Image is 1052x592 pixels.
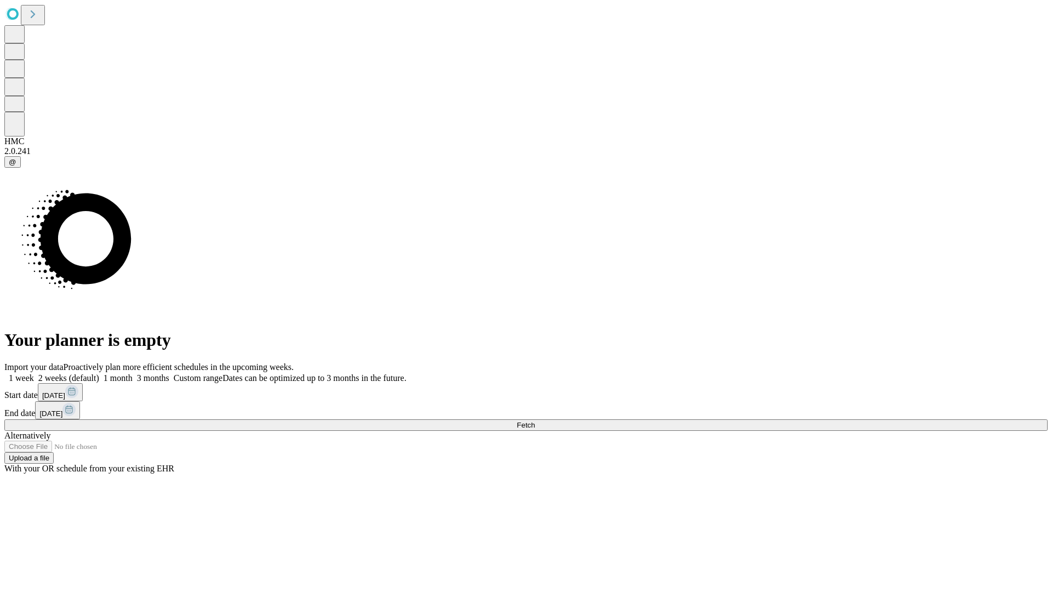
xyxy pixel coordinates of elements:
[4,401,1048,419] div: End date
[137,373,169,383] span: 3 months
[4,419,1048,431] button: Fetch
[4,146,1048,156] div: 2.0.241
[38,383,83,401] button: [DATE]
[35,401,80,419] button: [DATE]
[38,373,99,383] span: 2 weeks (default)
[42,391,65,400] span: [DATE]
[39,409,62,418] span: [DATE]
[104,373,133,383] span: 1 month
[517,421,535,429] span: Fetch
[9,373,34,383] span: 1 week
[4,431,50,440] span: Alternatively
[4,464,174,473] span: With your OR schedule from your existing EHR
[4,330,1048,350] h1: Your planner is empty
[9,158,16,166] span: @
[222,373,406,383] span: Dates can be optimized up to 3 months in the future.
[64,362,294,372] span: Proactively plan more efficient schedules in the upcoming weeks.
[4,383,1048,401] div: Start date
[4,362,64,372] span: Import your data
[4,136,1048,146] div: HMC
[4,156,21,168] button: @
[174,373,222,383] span: Custom range
[4,452,54,464] button: Upload a file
